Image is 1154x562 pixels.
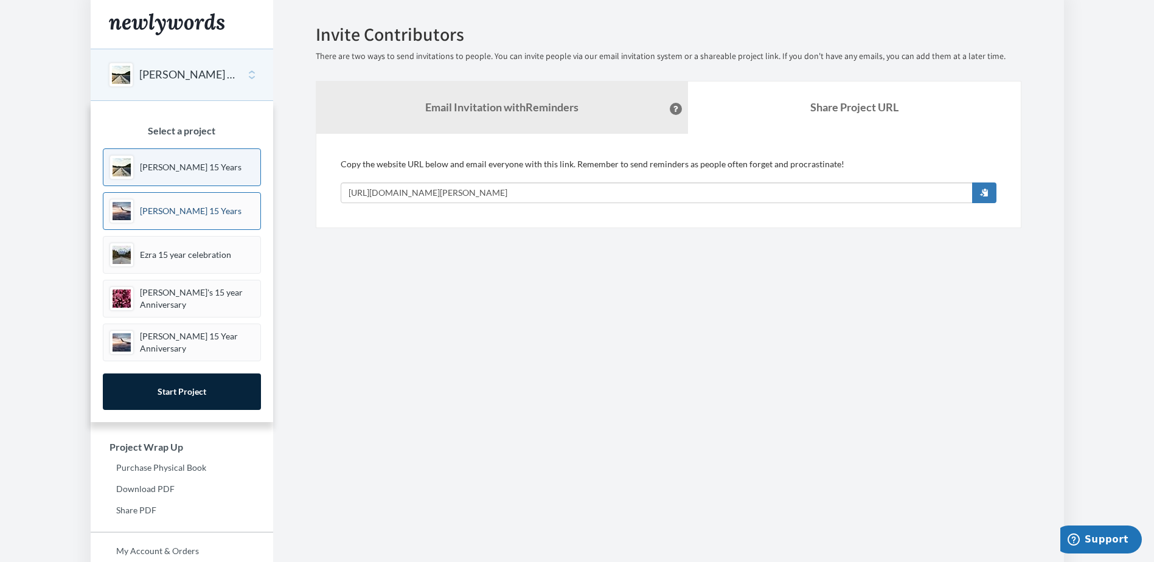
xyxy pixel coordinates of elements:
div: Copy the website URL below and email everyone with this link. Remember to send reminders as peopl... [341,158,996,203]
a: Share PDF [91,501,273,519]
iframe: Opens a widget where you can chat to one of our agents [1060,526,1142,556]
b: Share Project URL [810,100,899,114]
h3: Select a project [103,125,261,136]
a: [PERSON_NAME] 15 Years [103,148,261,186]
a: [PERSON_NAME] 15 Year Anniversary [103,324,261,361]
a: My Account & Orders [91,542,273,560]
p: [PERSON_NAME] 15 Years [140,161,242,173]
a: Purchase Physical Book [91,459,273,477]
strong: Email Invitation with Reminders [425,100,579,114]
a: Start Project [103,373,261,410]
a: Ezra 15 year celebration [103,236,261,274]
h2: Invite Contributors [316,24,1021,44]
p: Ezra 15 year celebration [140,249,231,261]
a: [PERSON_NAME]'s 15 year Anniversary [103,280,261,317]
button: [PERSON_NAME] 15 Years [139,67,238,83]
a: [PERSON_NAME] 15 Years [103,192,261,230]
p: [PERSON_NAME] 15 Years [140,205,242,217]
a: Download PDF [91,480,273,498]
p: [PERSON_NAME]'s 15 year Anniversary [140,286,254,311]
p: [PERSON_NAME] 15 Year Anniversary [140,330,254,355]
h3: Project Wrap Up [91,442,273,453]
img: Newlywords logo [109,13,224,35]
p: There are two ways to send invitations to people. You can invite people via our email invitation ... [316,50,1021,63]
